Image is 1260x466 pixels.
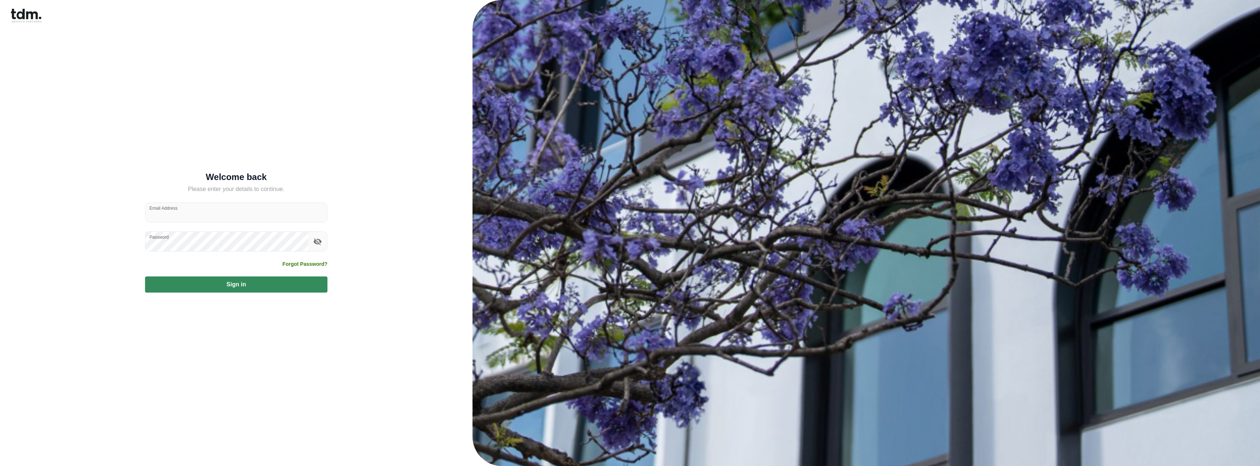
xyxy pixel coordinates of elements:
[311,235,324,248] button: toggle password visibility
[145,185,327,194] h5: Please enter your details to continue.
[282,260,327,268] a: Forgot Password?
[145,173,327,181] h5: Welcome back
[149,234,169,240] label: Password
[149,205,178,211] label: Email Address
[145,276,327,293] button: Sign in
